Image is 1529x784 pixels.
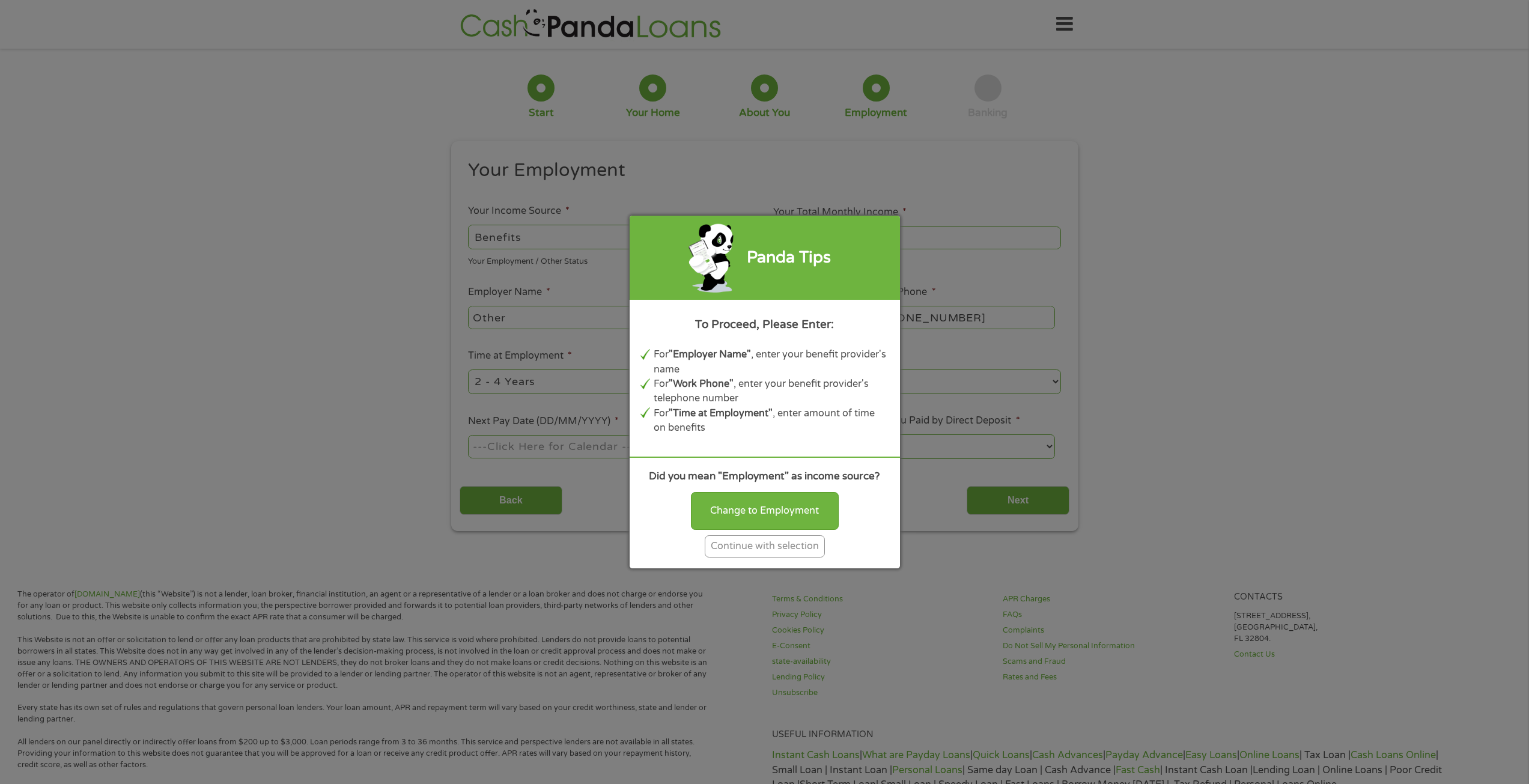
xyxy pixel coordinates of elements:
b: "Work Phone" [669,378,734,390]
b: "Time at Employment" [669,407,773,419]
div: Panda Tips [747,246,831,270]
li: For , enter your benefit provider's name [654,347,889,377]
div: Did you mean "Employment" as income source? [640,469,889,484]
b: "Employer Name" [669,348,751,360]
li: For , enter amount of time on benefits [654,406,889,436]
div: Continue with selection [705,535,825,558]
div: To Proceed, Please Enter: [640,316,889,333]
img: green-panda-phone.png [687,221,736,294]
div: Change to Employment [691,492,839,529]
li: For , enter your benefit provider's telephone number [654,377,889,406]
